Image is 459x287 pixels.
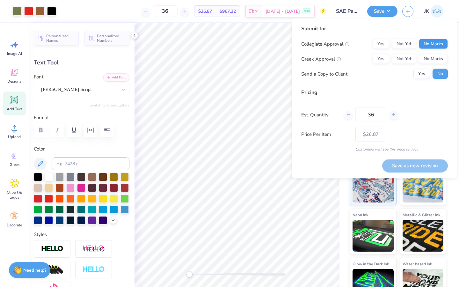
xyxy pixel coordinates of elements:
[34,31,79,46] button: Personalized Names
[7,79,21,84] span: Designs
[34,58,129,67] div: Text Tool
[419,39,448,49] button: No Marks
[301,40,349,48] div: Collegiate Approval
[10,162,19,167] span: Greek
[41,265,63,275] img: 3D Illusion
[301,146,448,152] div: Customers will see this price on HQ.
[353,220,394,252] img: Neon Ink
[373,39,389,49] button: Yes
[220,8,236,15] span: $967.32
[23,267,46,273] strong: Need help?
[392,54,416,64] button: Not Yet
[431,5,443,18] img: Joshua Kelley
[373,54,389,64] button: Yes
[392,39,416,49] button: Not Yet
[421,5,446,18] a: JK
[8,134,21,139] span: Upload
[266,8,300,15] span: [DATE] - [DATE]
[353,211,368,218] span: Neon Ink
[7,51,22,56] span: Image AI
[424,8,429,15] span: JK
[301,89,448,96] div: Pricing
[7,107,22,112] span: Add Text
[34,114,129,121] label: Format
[301,130,351,138] label: Price Per Item
[301,111,339,118] label: Est. Quantity
[353,171,394,202] img: Standard
[153,5,178,17] input: – –
[41,245,63,253] img: Stroke
[84,31,129,46] button: Personalized Numbers
[34,73,43,81] label: Font
[52,158,129,170] input: e.g. 7428 c
[403,261,432,267] span: Water based Ink
[103,73,129,82] button: Add Font
[403,211,440,218] span: Metallic & Glitter Ink
[90,103,129,108] button: Switch to Greek Letters
[433,69,448,79] button: No
[331,5,362,18] input: Untitled Design
[7,223,22,228] span: Decorate
[403,220,444,252] img: Metallic & Glitter Ink
[301,55,341,63] div: Greek Approval
[198,8,212,15] span: $26.87
[34,145,129,153] label: Color
[301,70,347,77] div: Send a Copy to Client
[304,9,310,13] span: Free
[301,25,448,33] div: Submit for
[413,69,430,79] button: Yes
[34,231,47,238] label: Styles
[83,245,105,253] img: Shadow
[367,6,397,17] button: Save
[419,54,448,64] button: No Marks
[355,107,386,122] input: – –
[186,271,193,277] div: Accessibility label
[83,266,105,273] img: Negative Space
[403,171,444,202] img: Puff Ink
[353,261,389,267] span: Glow in the Dark Ink
[46,34,75,43] span: Personalized Names
[97,34,126,43] span: Personalized Numbers
[4,190,25,200] span: Clipart & logos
